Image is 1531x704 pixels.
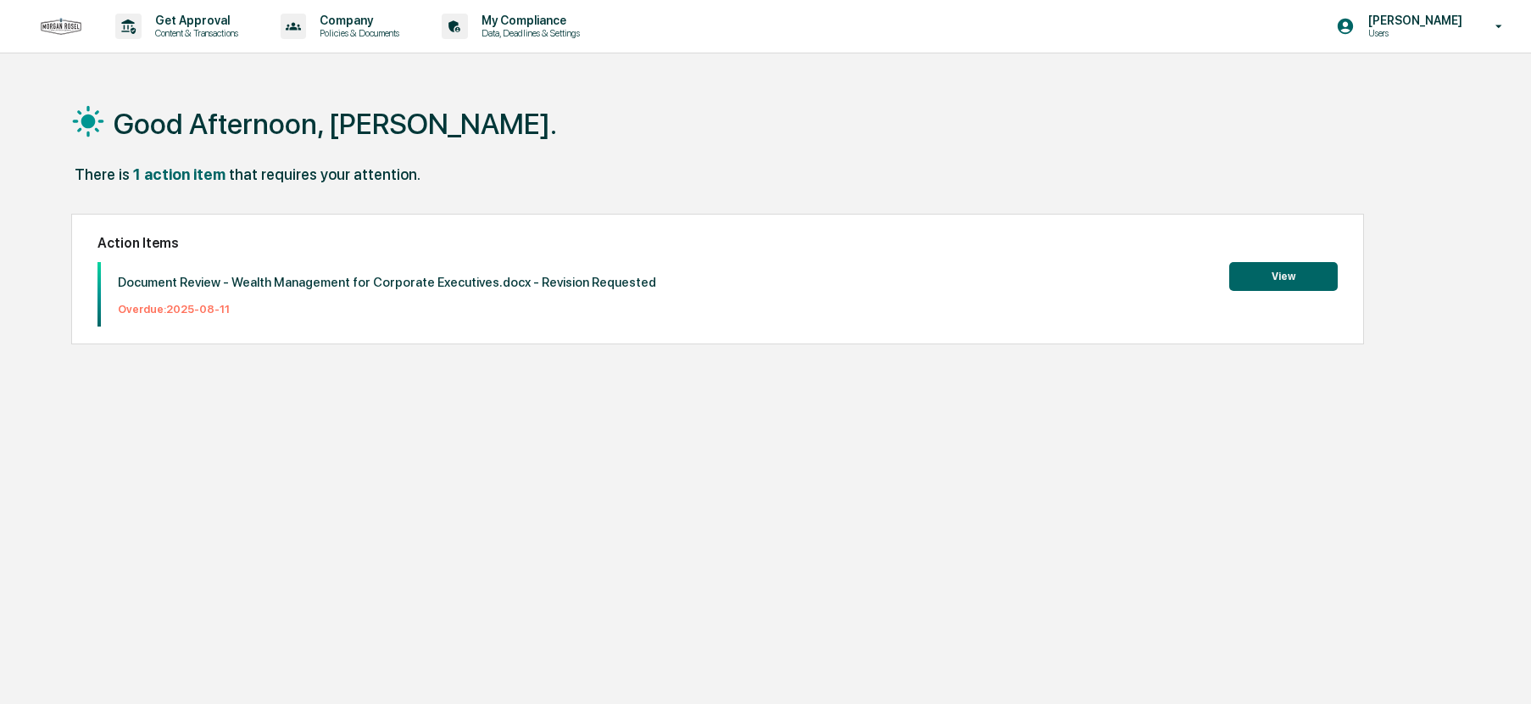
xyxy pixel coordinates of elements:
h1: Good Afternoon, [PERSON_NAME]. [114,107,557,141]
p: Data, Deadlines & Settings [468,27,588,39]
p: Company [306,14,408,27]
a: View [1229,267,1338,283]
div: that requires your attention. [229,165,420,183]
h2: Action Items [97,235,1338,251]
p: Document Review - Wealth Management for Corporate Executives.docx - Revision Requested [118,275,656,290]
div: 1 action item [133,165,225,183]
p: Overdue: 2025-08-11 [118,303,656,316]
p: Get Approval [142,14,247,27]
img: logo [41,18,81,35]
p: My Compliance [468,14,588,27]
p: Policies & Documents [306,27,408,39]
div: There is [75,165,130,183]
p: [PERSON_NAME] [1355,14,1471,27]
button: View [1229,262,1338,291]
p: Content & Transactions [142,27,247,39]
p: Users [1355,27,1471,39]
